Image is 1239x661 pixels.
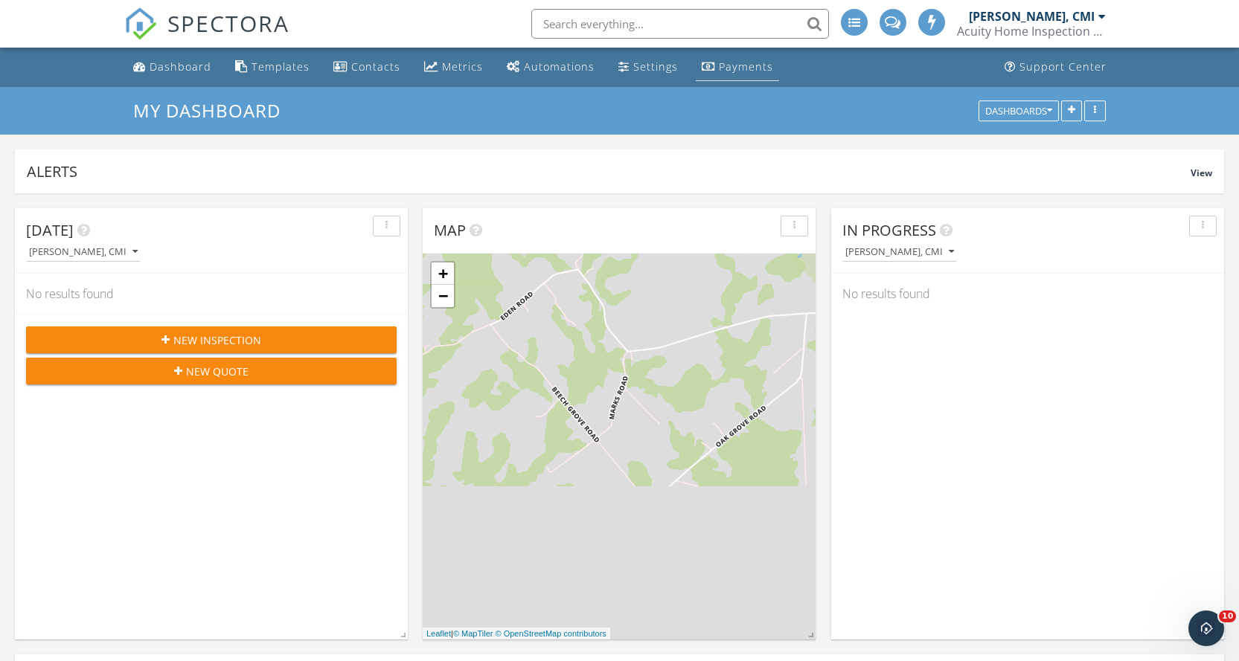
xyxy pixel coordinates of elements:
[957,24,1106,39] div: Acuity Home Inspection Services
[252,59,310,74] div: Templates
[432,262,454,285] a: Zoom in
[453,629,493,638] a: © MapTiler
[432,285,454,307] a: Zoom out
[229,54,316,81] a: Templates
[831,274,1224,314] div: No results found
[442,59,483,74] div: Metrics
[719,59,773,74] div: Payments
[15,274,408,314] div: No results found
[1188,610,1224,646] iframe: Intercom live chat
[150,59,211,74] div: Dashboard
[434,220,466,240] span: Map
[696,54,779,81] a: Payments
[186,364,249,379] span: New Quote
[501,54,601,81] a: Automations (Advanced)
[26,220,74,240] span: [DATE]
[124,20,289,51] a: SPECTORA
[133,98,293,123] a: My Dashboard
[351,59,400,74] div: Contacts
[426,629,451,638] a: Leaflet
[845,247,954,257] div: [PERSON_NAME], CMI
[531,9,829,39] input: Search everything...
[496,629,606,638] a: © OpenStreetMap contributors
[985,106,1052,116] div: Dashboards
[1019,59,1107,74] div: Support Center
[418,54,489,81] a: Metrics
[842,242,957,262] button: [PERSON_NAME], CMI
[612,54,684,81] a: Settings
[26,358,397,384] button: New Quote
[127,54,217,81] a: Dashboard
[842,220,936,240] span: In Progress
[1191,167,1212,179] span: View
[327,54,406,81] a: Contacts
[26,242,141,262] button: [PERSON_NAME], CMI
[124,7,157,40] img: The Best Home Inspection Software - Spectora
[999,54,1112,81] a: Support Center
[633,59,678,74] div: Settings
[979,100,1059,121] button: Dashboards
[27,161,1191,181] div: Alerts
[26,326,397,353] button: New Inspection
[167,7,289,39] span: SPECTORA
[969,9,1095,24] div: [PERSON_NAME], CMI
[1219,610,1236,622] span: 10
[29,247,138,257] div: [PERSON_NAME], CMI
[423,628,610,640] div: |
[524,59,595,74] div: Automations
[173,332,261,348] span: New Inspection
